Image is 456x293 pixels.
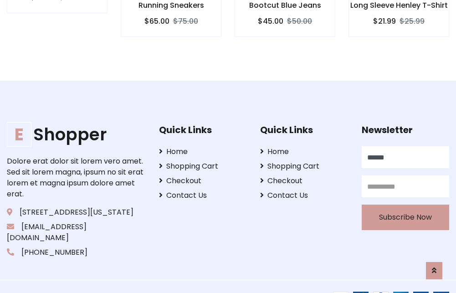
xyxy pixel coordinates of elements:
[159,124,246,135] h5: Quick Links
[260,161,348,172] a: Shopping Cart
[121,1,221,10] h6: Running Sneakers
[173,16,198,26] del: $75.00
[7,124,145,144] a: EShopper
[258,17,283,26] h6: $45.00
[159,161,246,172] a: Shopping Cart
[260,124,348,135] h5: Quick Links
[362,205,449,230] button: Subscribe Now
[260,146,348,157] a: Home
[260,190,348,201] a: Contact Us
[144,17,169,26] h6: $65.00
[349,1,449,10] h6: Long Sleeve Henley T-Shirt
[7,207,145,218] p: [STREET_ADDRESS][US_STATE]
[7,124,145,144] h1: Shopper
[7,156,145,200] p: Dolore erat dolor sit lorem vero amet. Sed sit lorem magna, ipsum no sit erat lorem et magna ipsu...
[362,124,449,135] h5: Newsletter
[400,16,425,26] del: $25.99
[287,16,312,26] del: $50.00
[159,146,246,157] a: Home
[159,175,246,186] a: Checkout
[7,122,31,147] span: E
[159,190,246,201] a: Contact Us
[373,17,396,26] h6: $21.99
[260,175,348,186] a: Checkout
[7,221,145,243] p: [EMAIL_ADDRESS][DOMAIN_NAME]
[7,247,145,258] p: [PHONE_NUMBER]
[235,1,335,10] h6: Bootcut Blue Jeans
